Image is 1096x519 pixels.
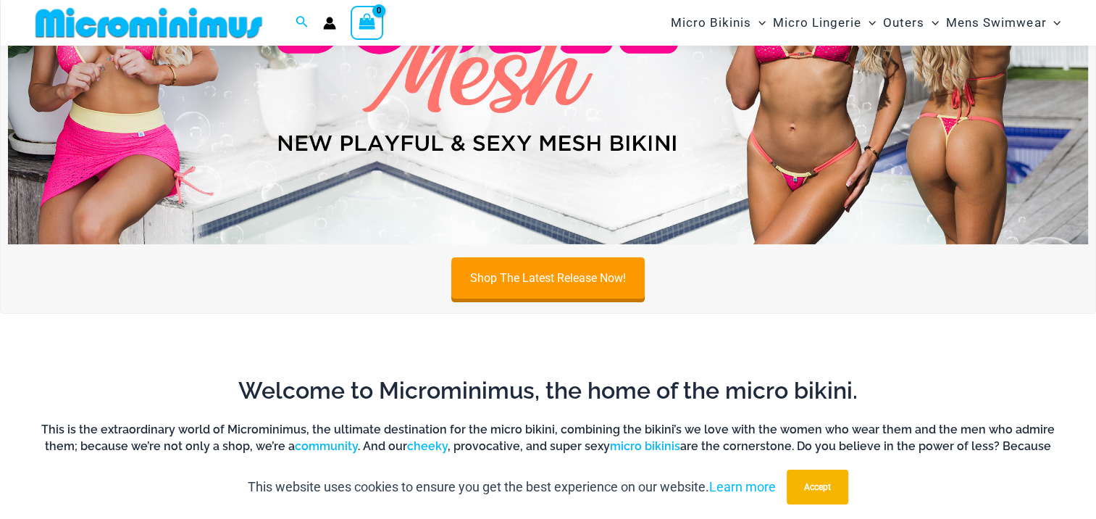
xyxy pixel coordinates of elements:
[787,470,848,505] button: Accept
[773,4,861,41] span: Micro Lingerie
[861,4,876,41] span: Menu Toggle
[924,4,939,41] span: Menu Toggle
[769,4,879,41] a: Micro LingerieMenu ToggleMenu Toggle
[942,4,1064,41] a: Mens SwimwearMenu ToggleMenu Toggle
[671,4,751,41] span: Micro Bikinis
[248,476,776,498] p: This website uses cookies to ensure you get the best experience on our website.
[451,257,645,299] a: Shop The Latest Release Now!
[709,479,776,494] a: Learn more
[407,439,448,453] a: cheeky
[665,2,1067,43] nav: Site Navigation
[1046,4,1061,41] span: Menu Toggle
[946,4,1046,41] span: Mens Swimwear
[879,4,942,41] a: OutersMenu ToggleMenu Toggle
[296,14,309,32] a: Search icon link
[40,422,1056,470] h6: This is the extraordinary world of Microminimus, the ultimate destination for the micro bikini, c...
[667,4,769,41] a: Micro BikinisMenu ToggleMenu Toggle
[351,6,384,39] a: View Shopping Cart, empty
[751,4,766,41] span: Menu Toggle
[295,439,358,453] a: community
[40,375,1056,406] h2: Welcome to Microminimus, the home of the micro bikini.
[883,4,924,41] span: Outers
[30,7,268,39] img: MM SHOP LOGO FLAT
[323,17,336,30] a: Account icon link
[610,439,680,453] a: micro bikinis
